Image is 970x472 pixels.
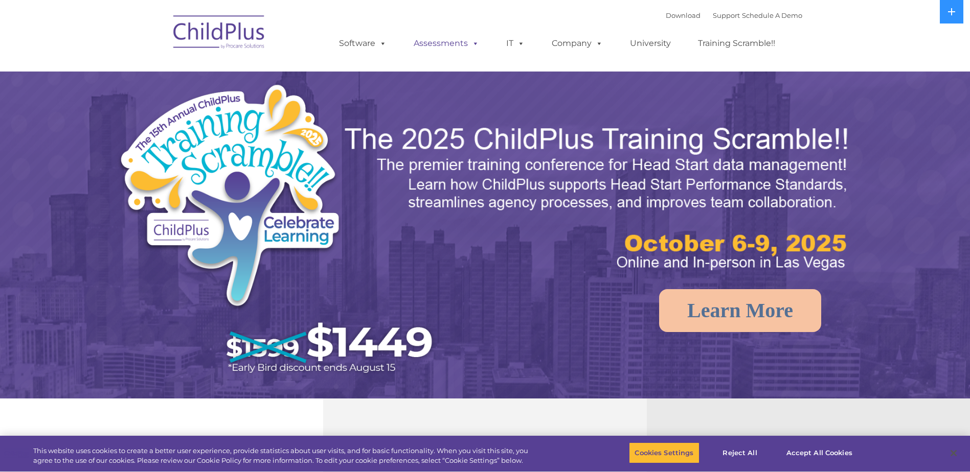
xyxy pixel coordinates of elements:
[629,442,699,464] button: Cookies Settings
[496,33,535,54] a: IT
[403,33,489,54] a: Assessments
[620,33,681,54] a: University
[542,33,613,54] a: Company
[942,442,965,464] button: Close
[659,289,821,332] a: Learn More
[666,11,802,19] font: |
[329,33,397,54] a: Software
[713,11,740,19] a: Support
[781,442,858,464] button: Accept All Cookies
[742,11,802,19] a: Schedule A Demo
[688,33,785,54] a: Training Scramble!!
[168,8,270,59] img: ChildPlus by Procare Solutions
[666,11,701,19] a: Download
[33,446,533,466] div: This website uses cookies to create a better user experience, provide statistics about user visit...
[708,442,772,464] button: Reject All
